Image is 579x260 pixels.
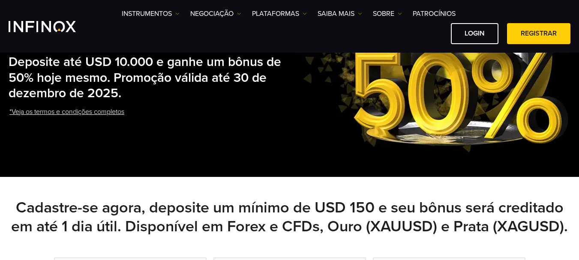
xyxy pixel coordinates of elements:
[190,9,241,19] a: NEGOCIAÇÃO
[122,9,180,19] a: Instrumentos
[252,9,307,19] a: PLATAFORMAS
[9,198,570,236] h2: Cadastre-se agora, deposite um mínimo de USD 150 e seu bônus será creditado em até 1 dia útil. Di...
[451,23,498,44] a: Login
[373,9,402,19] a: SOBRE
[9,21,96,32] a: INFINOX Logo
[318,9,362,19] a: Saiba mais
[507,23,570,44] a: Registrar
[413,9,456,19] a: Patrocínios
[9,54,294,102] h2: Deposite até USD 10.000 e ganhe um bônus de 50% hoje mesmo. Promoção válida até 30 de dezembro de...
[9,102,125,123] a: *Veja os termos e condições completos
